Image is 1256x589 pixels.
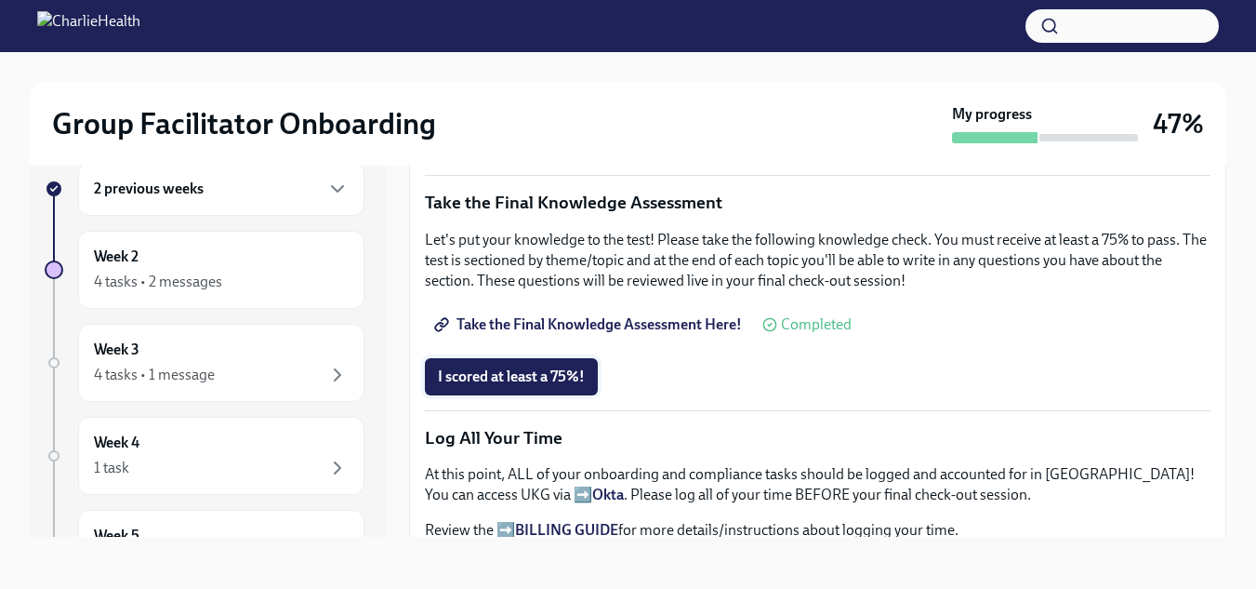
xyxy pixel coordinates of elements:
[94,247,139,267] h6: Week 2
[592,486,624,503] a: Okta
[952,104,1032,125] strong: My progress
[94,272,222,292] div: 4 tasks • 2 messages
[94,433,139,453] h6: Week 4
[45,231,364,309] a: Week 24 tasks • 2 messages
[425,191,1210,215] p: Take the Final Knowledge Assessment
[94,365,215,385] div: 4 tasks • 1 message
[78,162,364,216] div: 2 previous weeks
[94,179,204,199] h6: 2 previous weeks
[52,105,436,142] h2: Group Facilitator Onboarding
[425,464,1210,505] p: At this point, ALL of your onboarding and compliance tasks should be logged and accounted for in ...
[1153,107,1204,141] h3: 47%
[425,306,755,343] a: Take the Final Knowledge Assessment Here!
[45,510,364,588] a: Week 5
[37,11,140,41] img: CharlieHealth
[425,230,1210,291] p: Let's put your knowledge to the test! Please take the following knowledge check. You must receive...
[781,317,852,332] span: Completed
[94,458,129,478] div: 1 task
[45,417,364,495] a: Week 41 task
[94,340,139,360] h6: Week 3
[425,358,598,395] button: I scored at least a 75%!
[94,526,139,546] h6: Week 5
[438,368,585,386] span: I scored at least a 75%!
[45,324,364,402] a: Week 34 tasks • 1 message
[438,315,742,334] span: Take the Final Knowledge Assessment Here!
[425,520,1210,541] p: Review the ➡️ for more details/instructions about logging your time.
[425,426,1210,450] p: Log All Your Time
[515,521,618,539] a: BILLING GUIDE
